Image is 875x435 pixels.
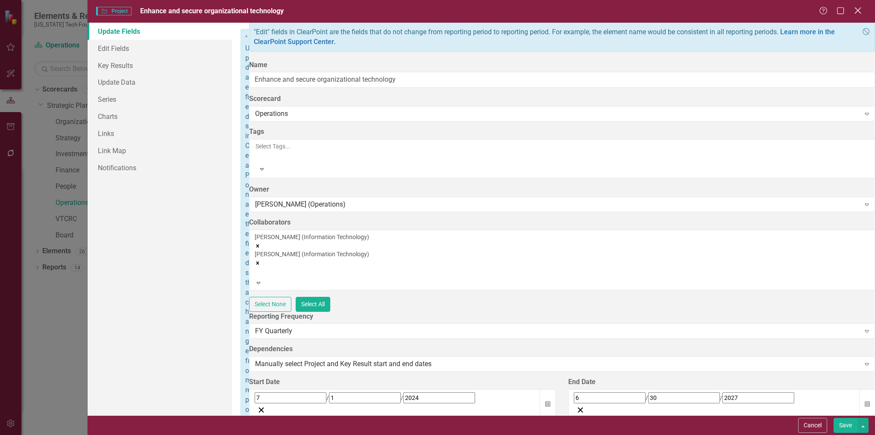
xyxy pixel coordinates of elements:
[249,312,875,322] label: Reporting Frequency
[255,142,869,151] div: Select Tags...
[88,40,232,57] a: Edit Fields
[249,218,875,228] label: Collaborators
[255,326,860,336] div: FY Quarterly
[255,241,869,250] div: Remove James Ford (Information Technology)
[96,7,132,15] span: Project
[326,394,329,401] span: /
[140,7,284,15] span: Enhance and secure organizational technology
[88,74,232,91] a: Update Data
[88,125,232,142] a: Links
[255,109,860,119] div: Operations
[255,199,860,209] div: [PERSON_NAME] (Operations)
[88,23,232,40] a: Update Fields
[255,250,869,258] div: [PERSON_NAME] (Information Technology)
[254,28,778,36] span: "Edit" fields in ClearPoint are the fields that do not change from reporting period to reporting ...
[88,108,232,125] a: Charts
[88,159,232,176] a: Notifications
[88,57,232,74] a: Key Results
[255,359,860,369] div: Manually select Project and Key Result start and end dates
[249,344,875,354] label: Dependencies
[401,394,403,401] span: /
[249,60,875,70] label: Name
[249,297,291,312] button: Select None
[568,377,875,387] div: End Date
[646,394,648,401] span: /
[88,91,232,108] a: Series
[255,258,869,267] div: Remove Matthew Little (Information Technology)
[254,28,835,46] a: Learn more in the ClearPoint Support Center.
[720,394,722,401] span: /
[249,127,875,137] label: Tags
[249,377,556,387] div: Start Date
[255,233,869,241] div: [PERSON_NAME] (Information Technology)
[249,94,875,104] label: Scorecard
[249,185,875,195] label: Owner
[798,418,827,433] button: Cancel
[296,297,330,312] button: Select All
[249,72,875,88] input: Project Name
[88,142,232,159] a: Link Map
[834,418,857,433] button: Save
